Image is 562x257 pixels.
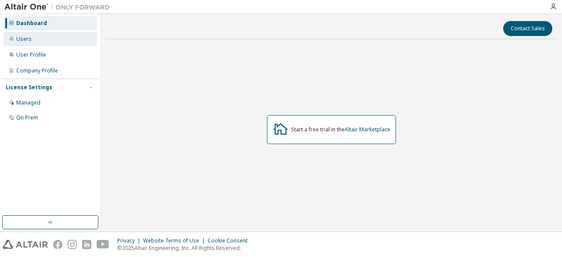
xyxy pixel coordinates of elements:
img: youtube.svg [97,240,109,249]
div: Website Terms of Use [143,237,208,244]
div: Start a free trial in the [291,126,390,133]
img: altair_logo.svg [3,240,48,249]
a: Altair Marketplace [345,126,390,133]
button: Contact Sales [503,21,552,36]
img: Altair One [4,3,114,11]
img: instagram.svg [68,240,77,249]
div: Users [16,36,32,43]
img: linkedin.svg [82,240,91,249]
div: User Profile [16,51,46,58]
p: © 2025 Altair Engineering, Inc. All Rights Reserved. [117,244,253,252]
div: Dashboard [16,20,47,27]
div: Privacy [117,237,143,244]
div: License Settings [6,84,52,91]
img: facebook.svg [53,240,62,249]
div: On Prem [16,114,38,121]
div: Cookie Consent [208,237,253,244]
div: Company Profile [16,67,58,74]
div: Managed [16,99,40,106]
